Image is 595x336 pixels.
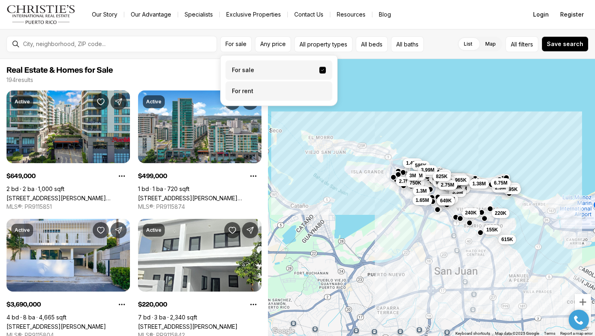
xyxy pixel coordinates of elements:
[465,209,477,216] span: 240K
[438,194,458,204] button: 1.45M
[146,99,161,105] p: Active
[245,168,261,184] button: Property options
[245,296,261,313] button: Property options
[110,222,127,238] button: Share Property
[255,36,291,52] button: Any price
[528,6,554,23] button: Login
[421,167,434,173] span: 3.99M
[453,184,470,193] button: 1.4M
[511,40,517,48] span: All
[6,195,130,202] a: 1511 PONCE DE LEON AVE #571, SANTURCE PR, 00909
[294,36,353,52] button: All property types
[438,180,457,190] button: 2.75M
[138,323,238,330] a: 3 BELLEVUE, SAN JUAN PR, 00901
[114,168,130,184] button: Property options
[415,197,429,204] span: 1.65M
[518,40,533,48] span: filters
[288,9,330,20] button: Contact Us
[412,195,432,205] button: 1.65M
[450,174,468,183] button: 3.2M
[491,208,510,218] button: 220K
[224,222,240,238] button: Save Property: 3 BELLEVUE
[542,36,589,52] button: Save search
[412,160,430,170] button: 595K
[456,185,467,192] span: 1.4M
[110,94,127,110] button: Share Property
[242,222,258,238] button: Share Property
[399,178,410,184] span: 2.7M
[260,41,286,47] span: Any price
[479,37,502,51] label: Map
[447,182,465,192] button: 349K
[409,172,416,179] span: 3M
[533,11,549,18] span: Login
[412,186,430,195] button: 1.3M
[455,176,467,183] span: 965K
[506,36,538,52] button: Allfilters
[495,184,506,191] span: 2.3M
[225,82,332,101] label: For rent
[575,294,591,310] button: Zoom in
[432,178,450,187] button: 900K
[501,236,513,243] span: 615K
[417,167,435,177] button: 995K
[418,165,438,175] button: 3.99M
[462,208,480,217] button: 240K
[495,331,539,336] span: Map data ©2025 Google
[441,182,454,188] span: 2.75M
[406,178,425,188] button: 750K
[560,331,593,336] a: Report a map error
[6,66,113,74] span: Real Estate & Homes for Sale
[495,210,506,216] span: 220K
[483,225,501,235] button: 155K
[498,235,516,244] button: 615K
[440,178,452,184] span: 975K
[225,41,246,47] span: For sale
[15,99,30,105] p: Active
[395,176,413,186] button: 2.7M
[406,171,419,181] button: 3M
[146,227,161,233] p: Active
[114,296,130,313] button: Property options
[450,184,462,190] span: 349K
[502,183,521,192] button: 355K
[437,196,455,206] button: 649K
[452,175,470,185] button: 965K
[330,9,372,20] a: Resources
[372,9,397,20] a: Blog
[441,170,448,177] span: 3M
[442,196,455,202] span: 1.45M
[138,195,261,202] a: 1511 PONCE DE LEON AVE #9122, SANTURCE PR, 00909
[15,227,30,233] p: Active
[391,36,424,52] button: All baths
[506,184,517,191] span: 355K
[486,227,498,233] span: 155K
[93,94,109,110] button: Save Property: 1511 PONCE DE LEON AVE #571
[6,5,76,24] a: logo
[436,173,448,180] span: 825K
[472,180,486,187] span: 1.38M
[432,176,444,182] span: 685K
[448,172,468,182] button: 1.45M
[506,186,518,192] span: 595K
[220,9,287,20] a: Exclusive Properties
[452,189,463,195] span: 3.3M
[436,179,447,186] span: 900K
[406,160,419,166] span: 1.45M
[85,9,124,20] a: Our Story
[416,187,427,194] span: 1.3M
[420,169,432,175] span: 995K
[450,175,470,185] button: 1.55M
[178,9,219,20] a: Specialists
[93,222,109,238] button: Save Property: 66 PLACID COURT
[433,172,451,181] button: 825K
[492,183,509,192] button: 2.3M
[547,41,583,47] span: Save search
[356,36,388,52] button: All beds
[438,169,451,178] button: 3M
[503,184,521,194] button: 595K
[403,158,423,168] button: 1.45M
[6,323,106,330] a: 66 PLACID COURT, SAN JUAN PR, 00907
[429,174,447,184] button: 685K
[560,11,584,18] span: Register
